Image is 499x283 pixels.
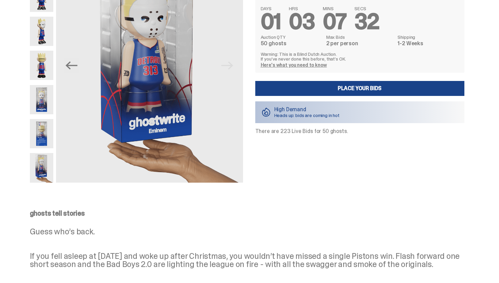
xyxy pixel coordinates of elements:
span: 03 [289,7,315,36]
dt: Auction QTY [261,35,322,39]
p: ghosts tell stories [30,210,464,217]
dd: 1-2 Weeks [398,41,459,46]
img: Copy%20of%20Eminem_NBA_400_6.png [30,51,53,80]
p: Heads up: bids are coming in hot [274,113,340,118]
p: Warning: This is a Blind Dutch Auction. If you’ve never done this before, that’s OK. [261,52,459,61]
dt: Max Bids [326,35,394,39]
a: Here's what you need to know [261,62,327,68]
span: 32 [354,7,380,36]
dd: 50 ghosts [261,41,322,46]
button: Previous [64,58,79,73]
img: Eminem_NBA_400_12.png [30,85,53,114]
span: DAYS [261,6,281,11]
span: 01 [261,7,281,36]
img: Copy%20of%20Eminem_NBA_400_3.png [30,17,53,46]
img: Eminem_NBA_400_13.png [30,119,53,148]
span: MINS [323,6,346,11]
dd: 2 per person [326,41,394,46]
p: High Demand [274,107,340,112]
span: HRS [289,6,315,11]
p: There are 223 Live Bids for 50 ghosts. [255,129,464,134]
span: SECS [354,6,380,11]
img: eminem%20scale.png [30,153,53,182]
a: Place your Bids [255,81,464,96]
dt: Shipping [398,35,459,39]
span: 07 [323,7,346,36]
